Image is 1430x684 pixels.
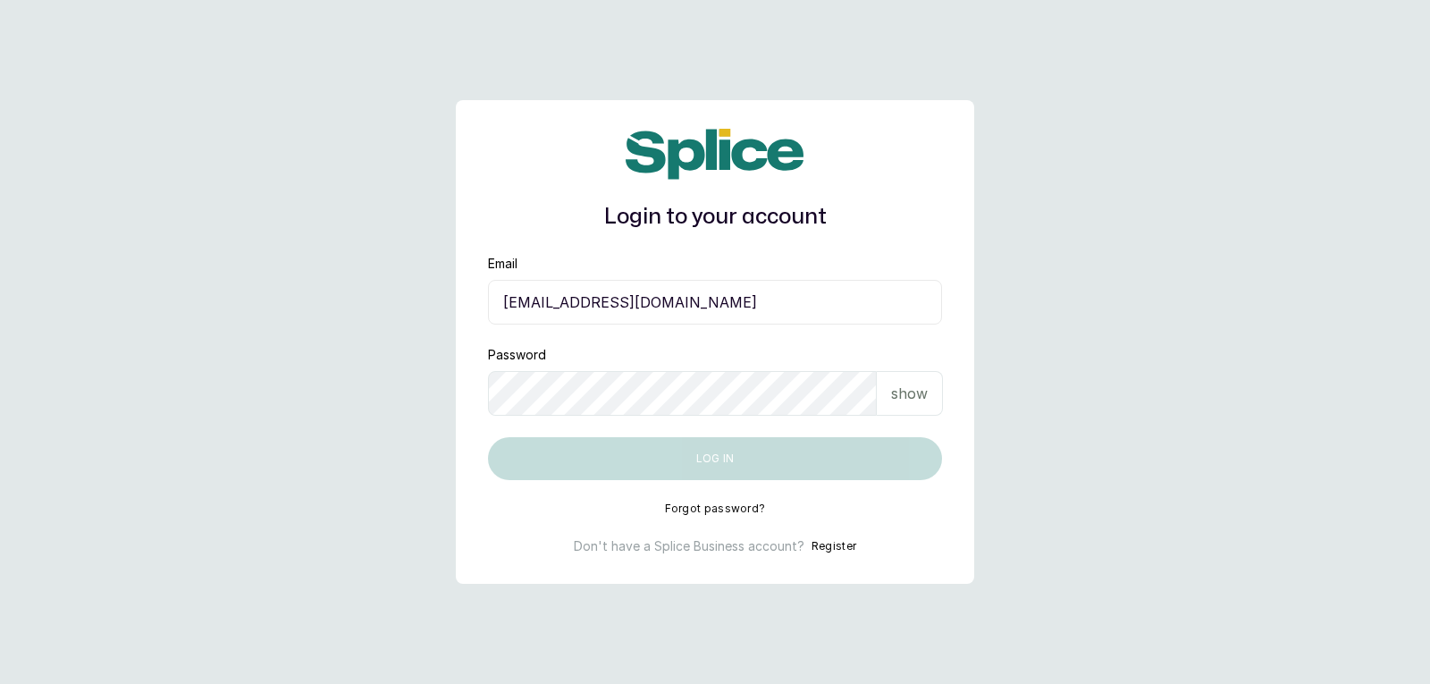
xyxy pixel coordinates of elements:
[488,255,517,273] label: Email
[891,383,928,404] p: show
[488,280,942,325] input: email@acme.com
[574,537,804,555] p: Don't have a Splice Business account?
[665,502,766,516] button: Forgot password?
[812,537,856,555] button: Register
[488,346,546,364] label: Password
[488,437,942,480] button: Log in
[488,201,942,233] h1: Login to your account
